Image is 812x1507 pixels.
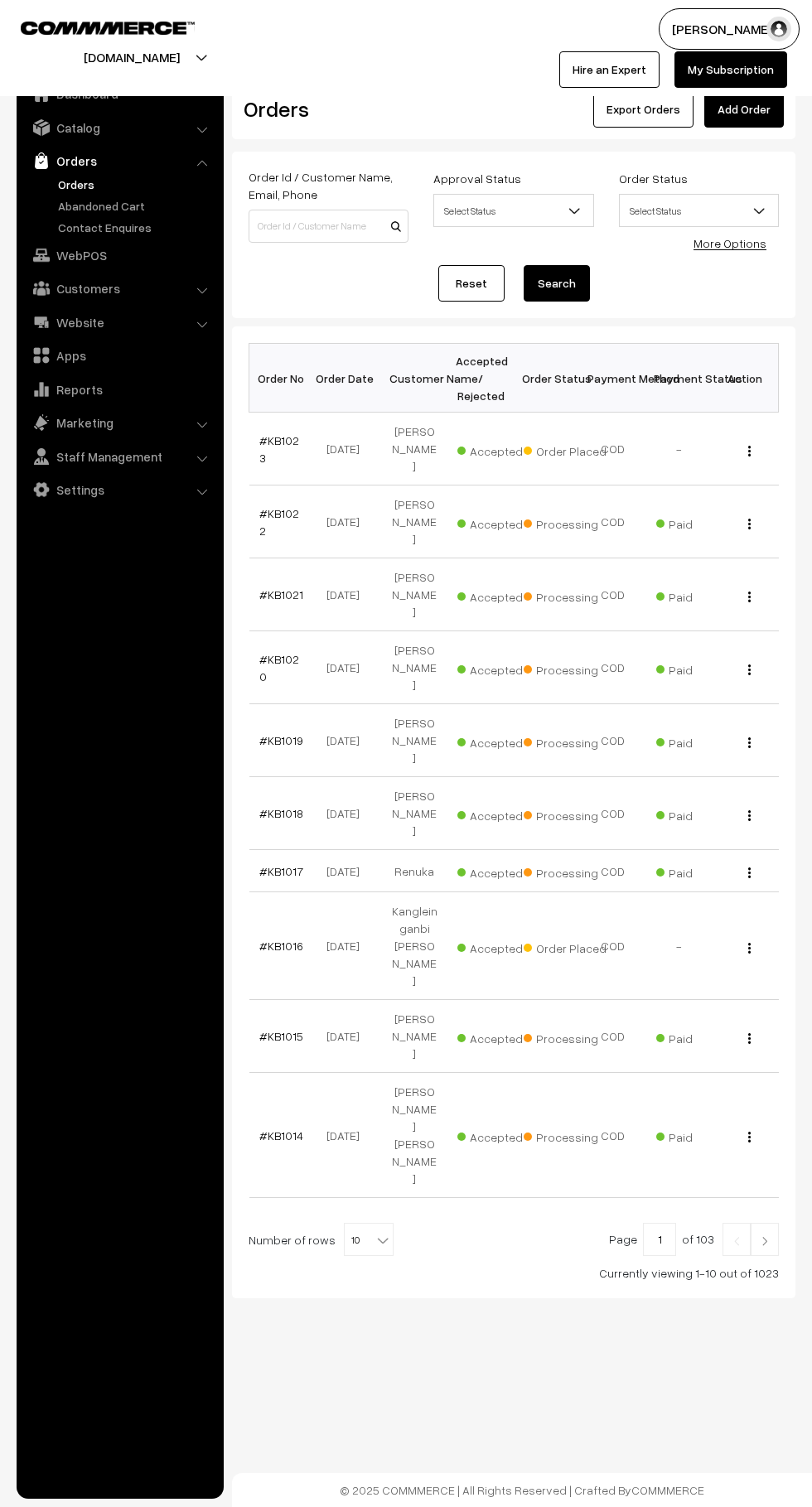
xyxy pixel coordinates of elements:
[524,584,607,606] span: Processing
[674,51,787,88] a: My Subscription
[381,1000,447,1073] td: [PERSON_NAME]
[54,176,218,193] a: Orders
[315,344,381,413] th: Order Date
[748,664,751,675] img: Menu
[54,219,218,236] a: Contact Enquires
[656,803,739,824] span: Paid
[766,17,791,41] img: user
[748,1132,751,1142] img: Menu
[249,1264,779,1282] div: Currently viewing 1-10 out of 1023
[656,1124,739,1146] span: Paid
[381,1073,447,1198] td: [PERSON_NAME] [PERSON_NAME]
[524,935,607,957] span: Order Placed
[249,168,408,203] label: Order Id / Customer Name, Email, Phone
[21,17,166,36] a: COMMMERCE
[524,657,607,679] span: Processing
[21,146,218,176] a: Orders
[524,730,607,751] span: Processing
[315,485,381,558] td: [DATE]
[259,506,299,538] a: #KB1022
[26,36,238,78] button: [DOMAIN_NAME]
[619,170,688,187] label: Order Status
[646,892,713,1000] td: -
[344,1223,394,1256] span: 10
[646,413,713,485] td: -
[259,733,303,747] a: #KB1019
[259,1128,303,1142] a: #KB1014
[514,344,580,413] th: Order Status
[748,810,751,821] img: Menu
[713,344,779,413] th: Action
[580,344,646,413] th: Payment Method
[524,860,607,881] span: Processing
[21,22,195,34] img: COMMMERCE
[580,1000,646,1073] td: COD
[21,475,218,505] a: Settings
[656,1026,739,1047] span: Paid
[457,730,540,751] span: Accepted
[748,1033,751,1044] img: Menu
[381,485,447,558] td: [PERSON_NAME]
[381,413,447,485] td: [PERSON_NAME]
[433,194,593,227] span: Select Status
[646,344,713,413] th: Payment Status
[21,442,218,471] a: Staff Management
[315,1073,381,1198] td: [DATE]
[315,413,381,485] td: [DATE]
[729,1236,744,1246] img: Left
[656,730,739,751] span: Paid
[704,91,784,128] a: Add Order
[21,273,218,303] a: Customers
[524,803,607,824] span: Processing
[656,860,739,881] span: Paid
[259,1029,303,1043] a: #KB1015
[748,592,751,602] img: Menu
[593,91,694,128] button: Export Orders
[580,777,646,850] td: COD
[315,704,381,777] td: [DATE]
[656,657,739,679] span: Paid
[694,236,766,250] a: More Options
[580,1073,646,1198] td: COD
[620,196,778,225] span: Select Status
[524,438,607,460] span: Order Placed
[259,587,303,601] a: #KB1021
[457,803,540,824] span: Accepted
[580,704,646,777] td: COD
[457,584,540,606] span: Accepted
[580,892,646,1000] td: COD
[580,558,646,631] td: COD
[524,1124,607,1146] span: Processing
[21,408,218,437] a: Marketing
[249,344,316,413] th: Order No
[315,558,381,631] td: [DATE]
[21,240,218,270] a: WebPOS
[748,867,751,878] img: Menu
[315,892,381,1000] td: [DATE]
[315,1000,381,1073] td: [DATE]
[748,737,751,748] img: Menu
[315,850,381,892] td: [DATE]
[345,1224,393,1257] span: 10
[433,170,521,187] label: Approval Status
[381,850,447,892] td: Renuka
[580,631,646,704] td: COD
[748,943,751,954] img: Menu
[631,1483,704,1497] a: COMMMERCE
[249,210,408,243] input: Order Id / Customer Name / Customer Email / Customer Phone
[434,196,592,225] span: Select Status
[524,511,607,533] span: Processing
[659,8,800,50] button: [PERSON_NAME]…
[748,519,751,529] img: Menu
[656,584,739,606] span: Paid
[381,892,447,1000] td: Kangleinganbi [PERSON_NAME]
[249,1231,336,1249] span: Number of rows
[457,1124,540,1146] span: Accepted
[457,860,540,881] span: Accepted
[524,265,590,302] button: Search
[259,939,303,953] a: #KB1016
[21,113,218,142] a: Catalog
[748,446,751,456] img: Menu
[559,51,660,88] a: Hire an Expert
[259,652,299,683] a: #KB1020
